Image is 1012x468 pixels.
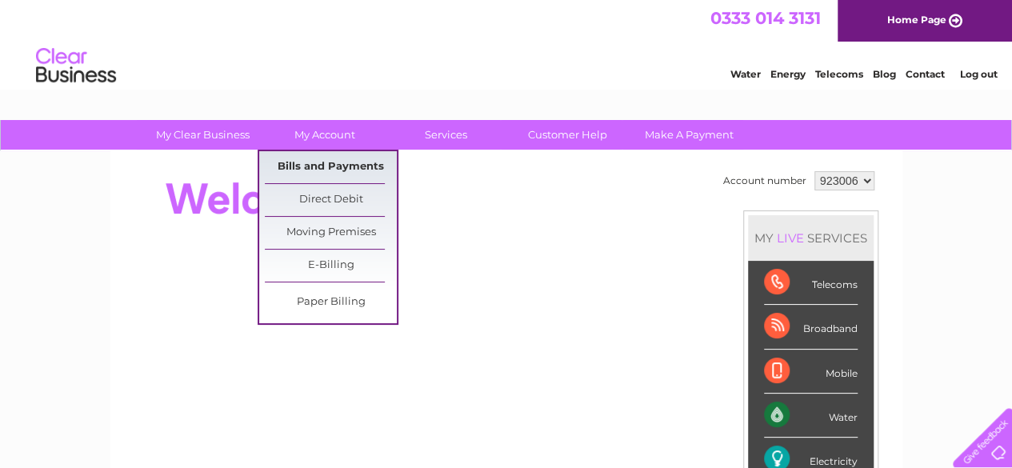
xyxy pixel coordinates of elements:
img: logo.png [35,42,117,90]
a: Log out [959,68,997,80]
div: Clear Business is a trading name of Verastar Limited (registered in [GEOGRAPHIC_DATA] No. 3667643... [129,9,885,78]
a: Customer Help [502,120,634,150]
a: Water [730,68,761,80]
a: 0333 014 3131 [710,8,821,28]
a: E-Billing [265,250,397,282]
a: Contact [906,68,945,80]
a: Services [380,120,512,150]
div: LIVE [774,230,807,246]
a: Telecoms [815,68,863,80]
a: Bills and Payments [265,151,397,183]
a: Make A Payment [623,120,755,150]
a: Moving Premises [265,217,397,249]
a: Paper Billing [265,286,397,318]
a: Energy [770,68,806,80]
div: MY SERVICES [748,215,874,261]
a: My Clear Business [137,120,269,150]
div: Telecoms [764,261,858,305]
a: Direct Debit [265,184,397,216]
a: Blog [873,68,896,80]
div: Broadband [764,305,858,349]
a: My Account [258,120,390,150]
div: Mobile [764,350,858,394]
td: Account number [719,167,810,194]
div: Water [764,394,858,438]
